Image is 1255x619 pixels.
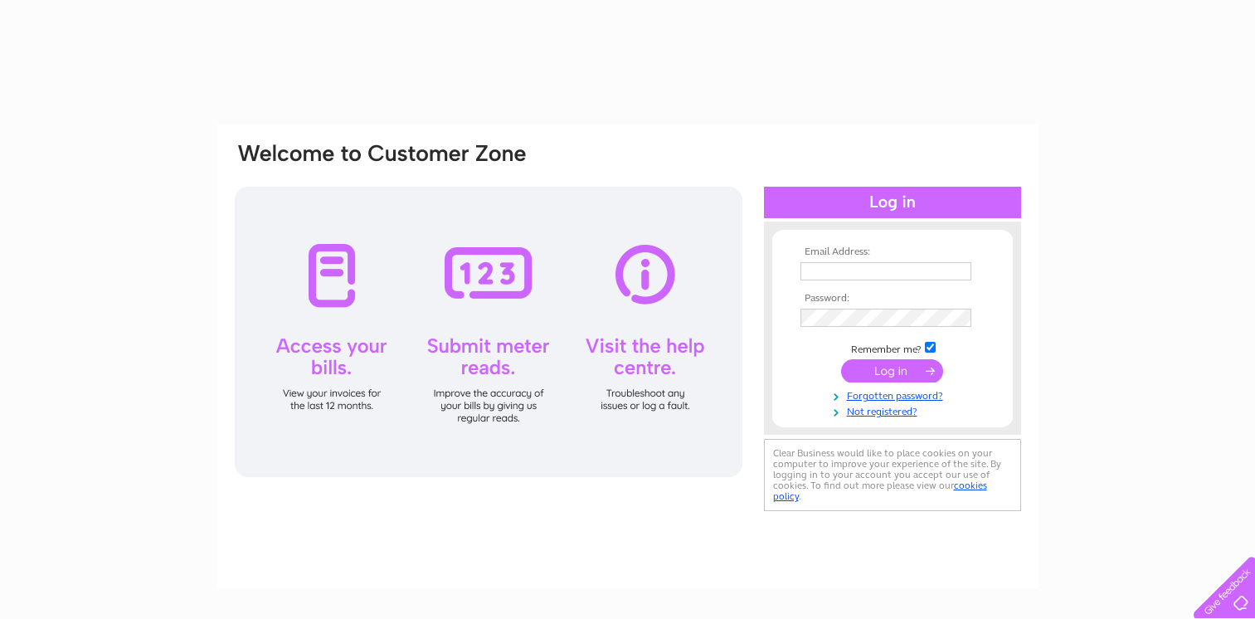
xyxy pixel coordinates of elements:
[773,480,987,502] a: cookies policy
[796,293,989,305] th: Password:
[764,439,1021,511] div: Clear Business would like to place cookies on your computer to improve your experience of the sit...
[841,359,943,383] input: Submit
[796,339,989,356] td: Remember me?
[800,402,989,418] a: Not registered?
[796,246,989,258] th: Email Address:
[800,387,989,402] a: Forgotten password?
